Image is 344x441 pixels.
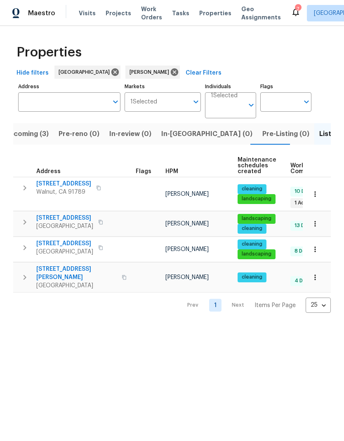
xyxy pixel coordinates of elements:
[291,277,316,284] span: 4 Done
[59,128,99,140] span: Pre-reno (0)
[238,251,275,258] span: landscaping
[254,301,296,310] p: Items Per Page
[301,96,312,108] button: Open
[18,84,120,89] label: Address
[165,274,209,280] span: [PERSON_NAME]
[260,84,311,89] label: Flags
[165,191,209,197] span: [PERSON_NAME]
[238,215,275,222] span: landscaping
[5,128,49,140] span: Upcoming (3)
[209,299,221,312] a: Goto page 1
[36,169,61,174] span: Address
[36,248,93,256] span: [GEOGRAPHIC_DATA]
[130,99,157,106] span: 1 Selected
[186,68,221,78] span: Clear Filters
[262,128,309,140] span: Pre-Listing (0)
[165,169,178,174] span: HPM
[306,294,331,316] div: 25
[211,92,238,99] span: 1 Selected
[238,195,275,202] span: landscaping
[291,188,318,195] span: 10 Done
[291,248,315,255] span: 8 Done
[106,9,131,17] span: Projects
[36,222,93,230] span: [GEOGRAPHIC_DATA]
[125,84,201,89] label: Markets
[130,68,172,76] span: [PERSON_NAME]
[36,188,91,196] span: Walnut, CA 91789
[238,274,266,281] span: cleaning
[79,9,96,17] span: Visits
[190,96,202,108] button: Open
[16,48,82,56] span: Properties
[16,68,49,78] span: Hide filters
[54,66,120,79] div: [GEOGRAPHIC_DATA]
[238,185,266,192] span: cleaning
[136,169,151,174] span: Flags
[36,265,117,281] span: [STREET_ADDRESS][PERSON_NAME]
[291,199,326,206] span: 1 Accepted
[205,84,256,89] label: Individuals
[172,10,189,16] span: Tasks
[36,214,93,222] span: [STREET_ADDRESS]
[141,5,162,21] span: Work Orders
[109,128,151,140] span: In-review (0)
[125,66,180,79] div: [PERSON_NAME]
[36,239,93,248] span: [STREET_ADDRESS]
[36,281,117,290] span: [GEOGRAPHIC_DATA]
[165,221,209,227] span: [PERSON_NAME]
[36,180,91,188] span: [STREET_ADDRESS]
[238,157,276,174] span: Maintenance schedules created
[238,241,266,248] span: cleaning
[238,225,266,232] span: cleaning
[199,9,231,17] span: Properties
[13,66,52,81] button: Hide filters
[245,99,257,111] button: Open
[290,163,342,174] span: Work Order Completion
[161,128,252,140] span: In-[GEOGRAPHIC_DATA] (0)
[182,66,225,81] button: Clear Filters
[241,5,281,21] span: Geo Assignments
[179,298,331,313] nav: Pagination Navigation
[59,68,113,76] span: [GEOGRAPHIC_DATA]
[295,5,301,13] div: 7
[110,96,121,108] button: Open
[165,246,209,252] span: [PERSON_NAME]
[291,222,317,229] span: 13 Done
[28,9,55,17] span: Maestro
